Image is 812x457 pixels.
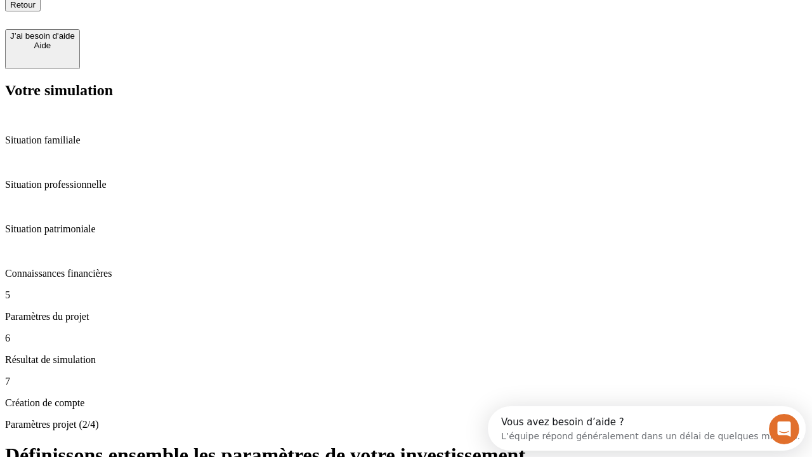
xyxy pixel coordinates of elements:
[10,41,75,50] div: Aide
[5,5,350,40] div: Ouvrir le Messenger Intercom
[769,414,799,444] iframe: Intercom live chat
[5,223,807,235] p: Situation patrimoniale
[5,311,807,322] p: Paramètres du projet
[5,419,807,430] p: Paramètres projet (2/4)
[5,376,807,387] p: 7
[13,21,312,34] div: L’équipe répond généralement dans un délai de quelques minutes.
[5,354,807,366] p: Résultat de simulation
[13,11,312,21] div: Vous avez besoin d’aide ?
[5,29,80,69] button: J’ai besoin d'aideAide
[5,135,807,146] p: Situation familiale
[5,179,807,190] p: Situation professionnelle
[5,397,807,409] p: Création de compte
[5,289,807,301] p: 5
[488,406,806,451] iframe: Intercom live chat discovery launcher
[5,333,807,344] p: 6
[5,82,807,99] h2: Votre simulation
[5,268,807,279] p: Connaissances financières
[10,31,75,41] div: J’ai besoin d'aide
